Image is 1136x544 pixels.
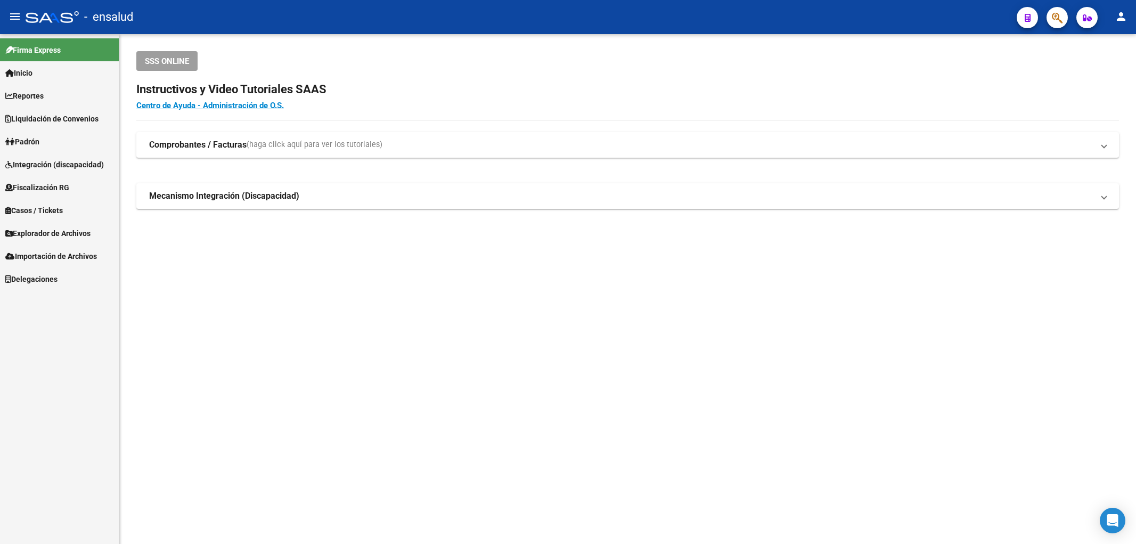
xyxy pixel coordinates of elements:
[84,5,133,29] span: - ensalud
[149,139,247,151] strong: Comprobantes / Facturas
[149,190,299,202] strong: Mecanismo Integración (Discapacidad)
[1115,10,1127,23] mat-icon: person
[145,56,189,66] span: SSS ONLINE
[9,10,21,23] mat-icon: menu
[5,136,39,148] span: Padrón
[136,132,1119,158] mat-expansion-panel-header: Comprobantes / Facturas(haga click aquí para ver los tutoriales)
[136,101,284,110] a: Centro de Ayuda - Administración de O.S.
[1100,508,1125,533] div: Open Intercom Messenger
[5,90,44,102] span: Reportes
[5,182,69,193] span: Fiscalización RG
[136,79,1119,100] h2: Instructivos y Video Tutoriales SAAS
[136,183,1119,209] mat-expansion-panel-header: Mecanismo Integración (Discapacidad)
[5,113,99,125] span: Liquidación de Convenios
[5,250,97,262] span: Importación de Archivos
[5,67,32,79] span: Inicio
[247,139,382,151] span: (haga click aquí para ver los tutoriales)
[5,44,61,56] span: Firma Express
[5,205,63,216] span: Casos / Tickets
[5,273,58,285] span: Delegaciones
[5,159,104,170] span: Integración (discapacidad)
[5,228,91,239] span: Explorador de Archivos
[136,51,198,71] button: SSS ONLINE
